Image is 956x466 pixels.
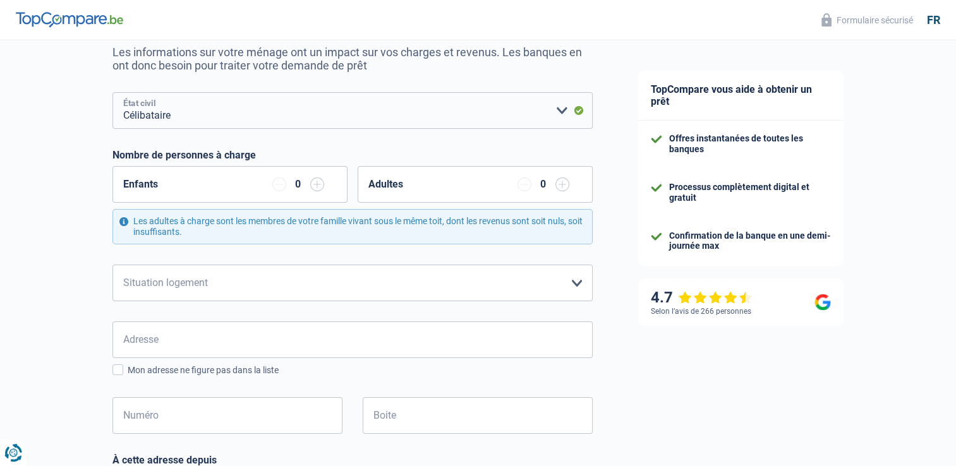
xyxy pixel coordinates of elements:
div: Confirmation de la banque en une demi-journée max [669,230,831,252]
div: Mon adresse ne figure pas dans la liste [128,364,593,377]
label: Adultes [368,179,403,189]
div: Les adultes à charge sont les membres de votre famille vivant sous le même toit, dont les revenus... [112,209,593,244]
div: 0 [538,179,549,189]
div: TopCompare vous aide à obtenir un prêt [638,71,844,121]
div: Processus complètement digital et gratuit [669,182,831,203]
div: Selon l’avis de 266 personnes [651,307,751,316]
img: Advertisement [3,346,4,347]
label: Nombre de personnes à charge [112,149,256,161]
label: À cette adresse depuis [112,454,593,466]
div: Offres instantanées de toutes les banques [669,133,831,155]
div: fr [927,13,940,27]
label: Enfants [123,179,158,189]
div: 0 [293,179,304,189]
p: Les informations sur votre ménage ont un impact sur vos charges et revenus. Les banques en ont do... [112,45,593,72]
div: 4.7 [651,289,753,307]
input: Sélectionnez votre adresse dans la barre de recherche [112,321,593,358]
img: TopCompare Logo [16,12,123,27]
button: Formulaire sécurisé [814,9,921,30]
